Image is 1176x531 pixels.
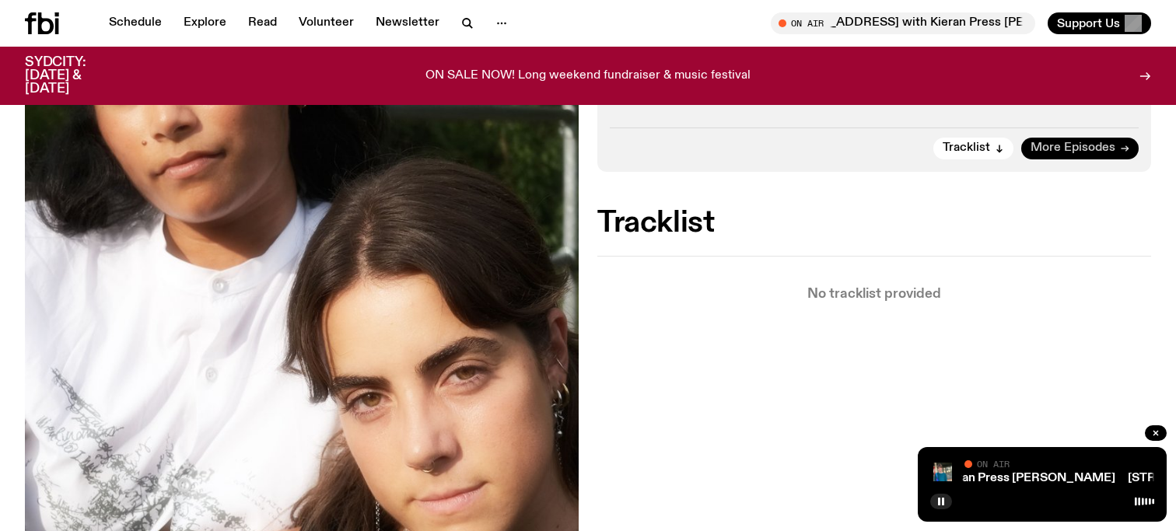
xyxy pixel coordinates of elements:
h3: SYDCITY: [DATE] & [DATE] [25,56,124,96]
a: More Episodes [1021,138,1139,159]
a: [STREET_ADDRESS] with Kieran Press [PERSON_NAME] [788,472,1115,484]
a: Schedule [100,12,171,34]
a: Explore [174,12,236,34]
p: ON SALE NOW! Long weekend fundraiser & music festival [425,69,751,83]
button: Tracklist [933,138,1013,159]
a: Read [239,12,286,34]
span: Support Us [1057,16,1120,30]
button: Support Us [1048,12,1151,34]
a: Newsletter [366,12,449,34]
span: More Episodes [1031,142,1115,154]
span: Tracklist [943,142,990,154]
h2: Tracklist [597,209,1151,237]
button: On Air[STREET_ADDRESS] with Kieran Press [PERSON_NAME] [771,12,1035,34]
p: No tracklist provided [597,288,1151,301]
a: Volunteer [289,12,363,34]
span: On Air [977,459,1010,469]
